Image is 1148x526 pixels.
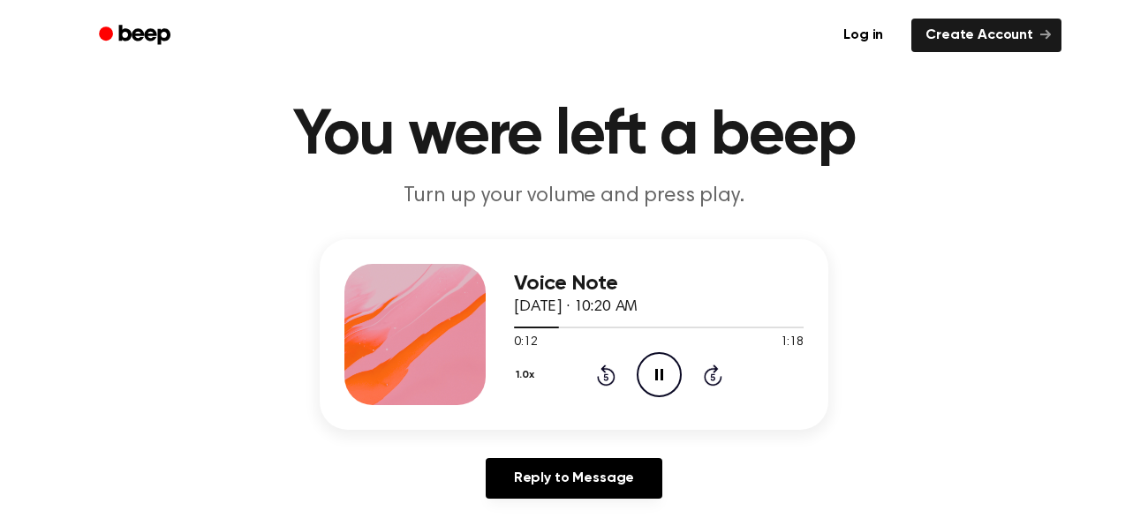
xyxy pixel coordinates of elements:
a: Create Account [911,19,1061,52]
a: Log in [826,15,901,56]
a: Beep [87,19,186,53]
p: Turn up your volume and press play. [235,182,913,211]
h1: You were left a beep [122,104,1026,168]
span: [DATE] · 10:20 AM [514,299,638,315]
span: 0:12 [514,334,537,352]
a: Reply to Message [486,458,662,499]
span: 1:18 [781,334,804,352]
button: 1.0x [514,360,540,390]
h3: Voice Note [514,272,804,296]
